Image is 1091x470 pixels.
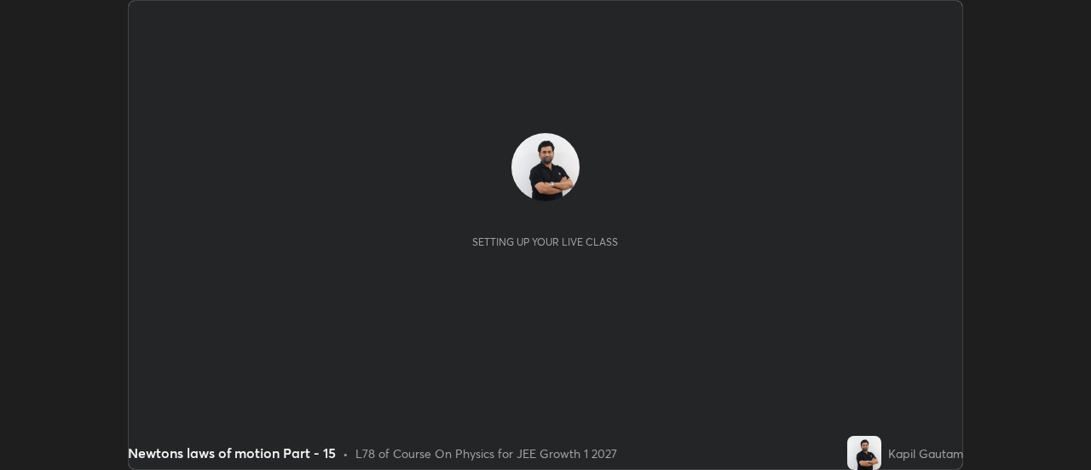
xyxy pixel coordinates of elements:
[847,436,881,470] img: 00bbc326558d46f9aaf65f1f5dcb6be8.jpg
[355,444,617,462] div: L78 of Course On Physics for JEE Growth 1 2027
[511,133,580,201] img: 00bbc326558d46f9aaf65f1f5dcb6be8.jpg
[128,443,336,463] div: Newtons laws of motion Part - 15
[343,444,349,462] div: •
[472,235,618,248] div: Setting up your live class
[888,444,963,462] div: Kapil Gautam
